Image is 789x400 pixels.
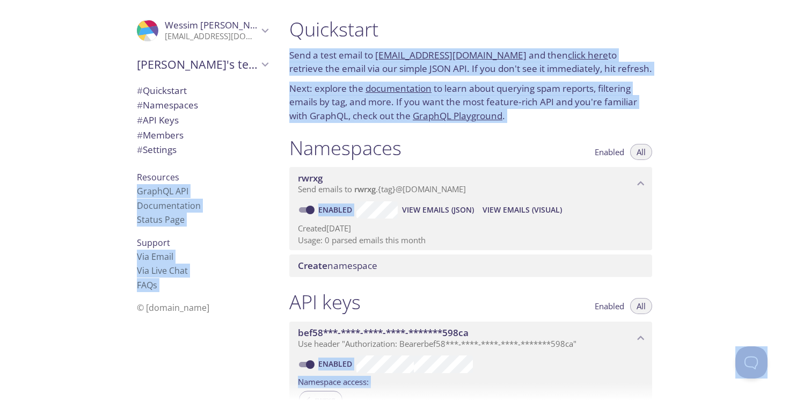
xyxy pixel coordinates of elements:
button: View Emails (JSON) [398,201,478,219]
p: Usage: 0 parsed emails this month [298,235,644,246]
span: # [137,84,143,97]
button: Enabled [588,144,631,160]
a: Enabled [317,205,356,215]
a: Via Live Chat [137,265,188,277]
button: Enabled [588,298,631,314]
p: Created [DATE] [298,223,644,234]
div: Create namespace [289,254,652,277]
span: [PERSON_NAME]'s team [137,57,258,72]
p: Next: explore the to learn about querying spam reports, filtering emails by tag, and more. If you... [289,82,652,123]
a: Documentation [137,200,201,212]
span: API Keys [137,114,179,126]
span: Resources [137,171,179,183]
div: Namespaces [128,98,276,113]
span: # [137,114,143,126]
a: GraphQL Playground [413,110,502,122]
span: rwrxg [298,172,323,184]
iframe: Help Scout Beacon - Open [735,346,768,379]
div: rwrxg namespace [289,167,652,200]
span: Namespaces [137,99,198,111]
span: s [153,279,157,291]
span: View Emails (JSON) [402,203,474,216]
div: API Keys [128,113,276,128]
h1: API keys [289,290,361,314]
span: Support [137,237,170,249]
button: View Emails (Visual) [478,201,566,219]
button: All [630,298,652,314]
div: Wessim's team [128,50,276,78]
a: Status Page [137,214,185,226]
div: Team Settings [128,142,276,157]
span: Quickstart [137,84,187,97]
label: Namespace access: [298,373,369,389]
span: Settings [137,143,177,156]
p: [EMAIL_ADDRESS][DOMAIN_NAME] [165,31,258,42]
p: Send a test email to and then to retrieve the email via our simple JSON API. If you don't see it ... [289,48,652,76]
a: [EMAIL_ADDRESS][DOMAIN_NAME] [375,49,527,61]
span: © [DOMAIN_NAME] [137,302,209,314]
a: click here [568,49,608,61]
button: All [630,144,652,160]
div: Wessim Harmel [128,13,276,48]
a: Enabled [317,359,356,369]
div: Quickstart [128,83,276,98]
span: View Emails (Visual) [483,203,562,216]
a: documentation [366,82,432,94]
div: Members [128,128,276,143]
span: # [137,99,143,111]
span: Members [137,129,184,141]
span: Send emails to . {tag} @[DOMAIN_NAME] [298,184,466,194]
span: Create [298,259,327,272]
a: Via Email [137,251,173,263]
span: Wessim [PERSON_NAME] [165,19,273,31]
h1: Namespaces [289,136,401,160]
span: # [137,129,143,141]
span: # [137,143,143,156]
span: namespace [298,259,377,272]
a: FAQ [137,279,157,291]
h1: Quickstart [289,17,652,41]
a: GraphQL API [137,185,188,197]
span: rwrxg [354,184,376,194]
